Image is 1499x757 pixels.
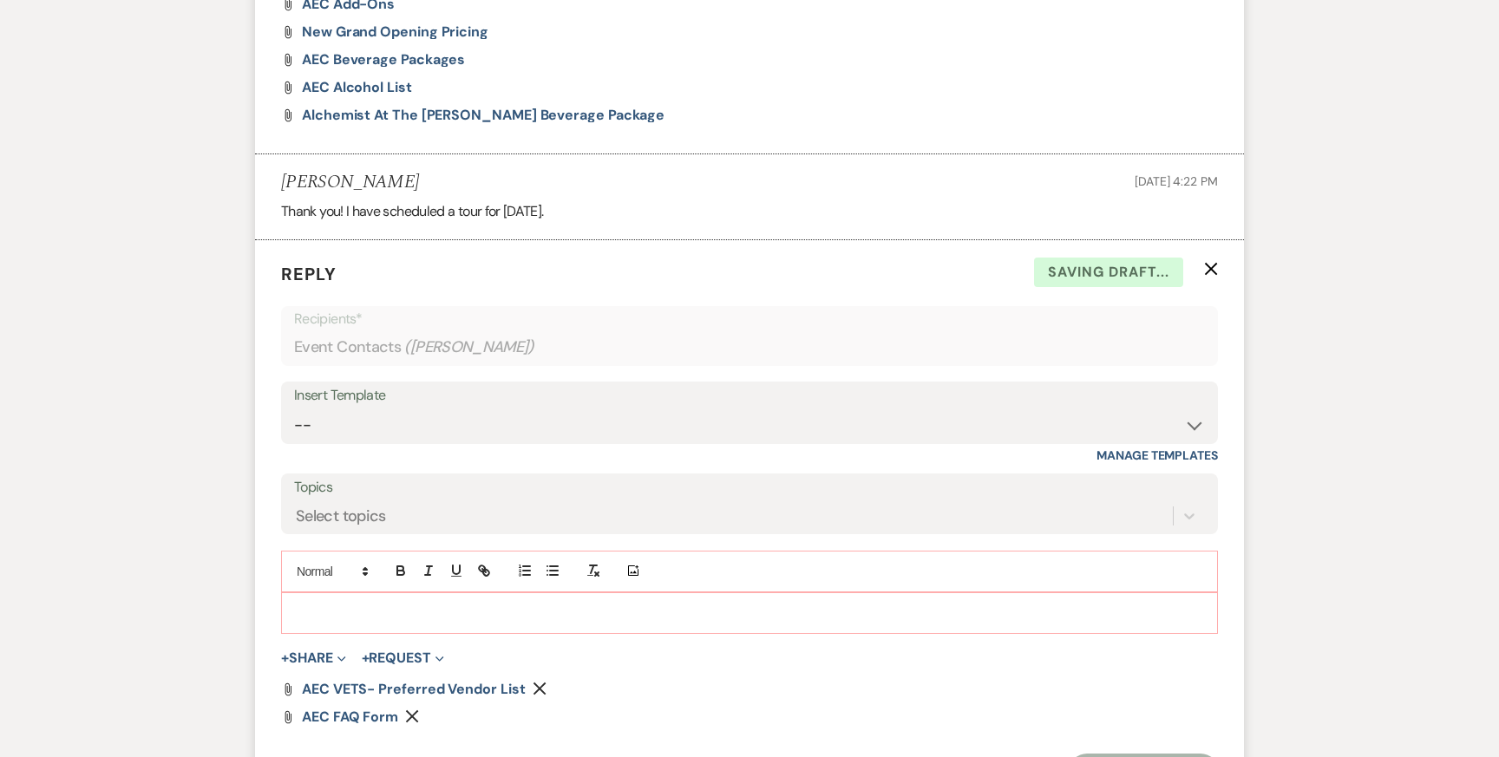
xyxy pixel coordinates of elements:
[302,680,526,698] span: AEC VETS- Preferred Vendor List
[302,682,526,696] a: AEC VETS- Preferred Vendor List
[302,23,488,41] span: New Grand Opening Pricing
[294,308,1205,330] p: Recipients*
[302,25,488,39] a: New Grand Opening Pricing
[281,172,419,193] h5: [PERSON_NAME]
[302,710,398,724] a: AEC FAQ Form
[404,336,534,359] span: ( [PERSON_NAME] )
[296,505,386,528] div: Select topics
[362,651,444,665] button: Request
[281,263,337,285] span: Reply
[302,50,465,69] span: AEC Beverage Packages
[294,475,1205,500] label: Topics
[302,108,664,122] a: Alchemist at The [PERSON_NAME] Beverage Package
[281,651,289,665] span: +
[281,200,1218,223] div: Thank you! I have scheduled a tour for [DATE].
[362,651,370,665] span: +
[302,53,465,67] a: AEC Beverage Packages
[1034,258,1183,287] span: Saving draft...
[302,708,398,726] span: AEC FAQ Form
[302,106,664,124] span: Alchemist at The [PERSON_NAME] Beverage Package
[302,81,412,95] a: AEC Alcohol List
[281,651,346,665] button: Share
[294,383,1205,408] div: Insert Template
[294,330,1205,364] div: Event Contacts
[1135,173,1218,189] span: [DATE] 4:22 PM
[1096,447,1218,463] a: Manage Templates
[302,78,412,96] span: AEC Alcohol List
